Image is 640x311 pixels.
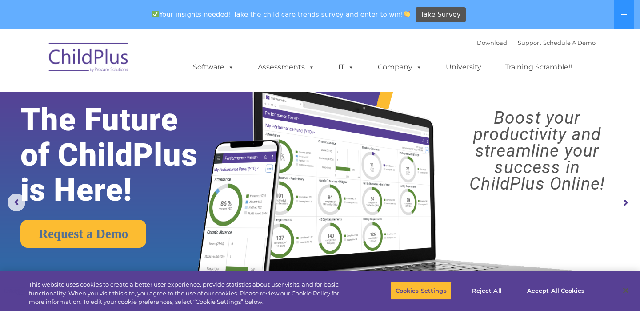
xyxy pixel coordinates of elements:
a: Request a Demo [20,220,146,248]
button: Accept All Cookies [522,281,589,300]
a: IT [329,58,363,76]
img: ChildPlus by Procare Solutions [44,36,133,81]
a: University [437,58,490,76]
span: Your insights needed! Take the child care trends survey and enter to win! [148,6,414,23]
a: Schedule A Demo [543,39,596,46]
button: Close [616,281,636,300]
span: Phone number [124,95,161,102]
rs-layer: Boost your productivity and streamline your success in ChildPlus Online! [442,110,632,192]
a: Support [518,39,541,46]
div: This website uses cookies to create a better user experience, provide statistics about user visit... [29,280,352,307]
a: Download [477,39,507,46]
img: ✅ [152,11,159,17]
a: Company [369,58,431,76]
a: Software [184,58,243,76]
span: Take Survey [420,7,460,23]
a: Take Survey [416,7,466,23]
img: 👏 [404,11,410,17]
rs-layer: The Future of ChildPlus is Here! [20,102,225,208]
span: Last name [124,59,151,65]
button: Cookies Settings [391,281,452,300]
a: Assessments [249,58,324,76]
a: Training Scramble!! [496,58,581,76]
button: Reject All [459,281,515,300]
font: | [477,39,596,46]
